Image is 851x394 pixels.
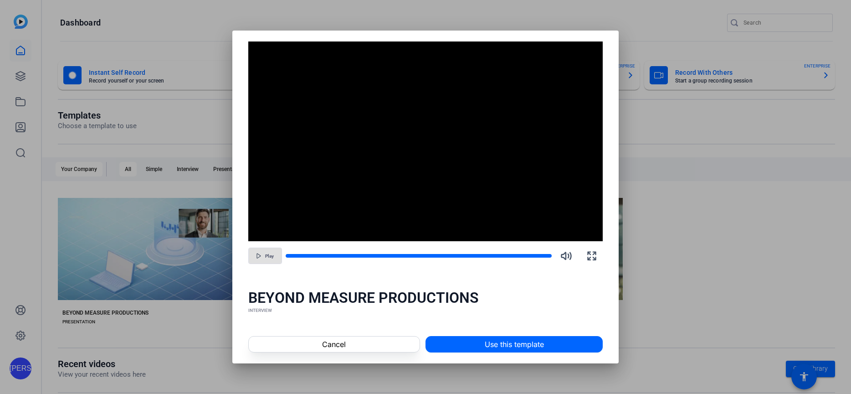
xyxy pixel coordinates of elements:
[581,245,603,267] button: Fullscreen
[322,339,346,350] span: Cancel
[555,245,577,267] button: Mute
[265,254,274,259] span: Play
[485,339,544,350] span: Use this template
[248,307,603,314] div: INTERVIEW
[248,248,282,264] button: Play
[248,289,603,307] div: BEYOND MEASURE PRODUCTIONS
[425,336,603,353] button: Use this template
[248,336,420,353] button: Cancel
[248,41,603,241] div: Video Player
